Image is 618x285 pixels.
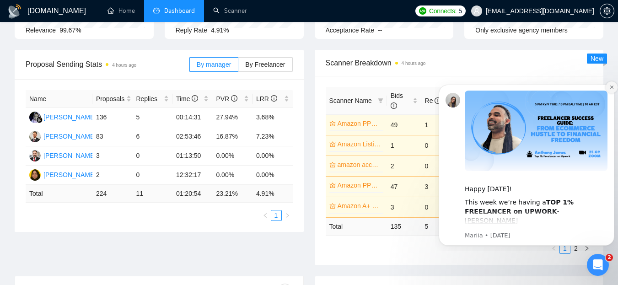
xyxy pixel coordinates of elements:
[96,94,124,104] span: Proposals
[172,166,213,185] td: 12:32:17
[419,7,426,15] img: upwork-logo.png
[387,156,421,176] td: 2
[263,213,268,218] span: left
[329,203,336,209] span: crown
[29,112,41,123] img: AA
[606,254,613,261] span: 2
[387,114,421,135] td: 49
[253,146,293,166] td: 0.00%
[29,151,96,159] a: AA[PERSON_NAME]
[387,197,421,217] td: 3
[282,210,293,221] li: Next Page
[326,57,593,69] span: Scanner Breakdown
[338,160,382,170] a: amazon account management - Rameen
[329,161,336,168] span: crown
[421,176,456,197] td: 3
[92,185,133,203] td: 224
[429,6,457,16] span: Connects:
[212,146,253,166] td: 0.00%
[391,102,397,109] span: info-circle
[378,98,383,103] span: filter
[212,127,253,146] td: 16.87%
[107,7,135,15] a: homeHome
[29,169,41,181] img: RA
[421,135,456,156] td: 0
[271,95,277,102] span: info-circle
[338,118,382,129] a: Amazon PPC - Rameen
[92,108,133,127] td: 136
[285,213,290,218] span: right
[26,59,189,70] span: Proposal Sending Stats
[253,166,293,185] td: 0.00%
[260,210,271,221] li: Previous Page
[92,146,133,166] td: 3
[26,90,92,108] th: Name
[29,113,96,120] a: AA[PERSON_NAME]
[43,170,96,180] div: [PERSON_NAME]
[338,139,382,149] a: Amazon Listing Expert - Rameen
[260,210,271,221] button: left
[29,132,96,140] a: OA[PERSON_NAME]
[329,182,336,188] span: crown
[29,171,96,178] a: RA[PERSON_NAME]
[421,156,456,176] td: 0
[329,120,336,127] span: crown
[245,61,285,68] span: By Freelancer
[132,127,172,146] td: 6
[253,185,293,203] td: 4.91 %
[132,90,172,108] th: Replies
[29,150,41,161] img: AA
[153,7,160,14] span: dashboard
[387,217,421,235] td: 135
[212,108,253,127] td: 27.94%
[253,127,293,146] td: 7.23%
[172,146,213,166] td: 01:13:50
[421,217,456,235] td: 5
[421,197,456,217] td: 0
[172,127,213,146] td: 02:53:46
[587,254,609,276] iframe: Intercom live chat
[253,108,293,127] td: 3.68%
[132,166,172,185] td: 0
[216,95,237,102] span: PVR
[212,185,253,203] td: 23.21 %
[329,97,372,104] span: Scanner Name
[7,4,22,19] img: logo
[176,95,198,102] span: Time
[29,131,41,142] img: OA
[425,97,441,104] span: Re
[26,185,92,203] td: Total
[36,117,43,123] img: gigradar-bm.png
[600,4,614,18] button: setting
[92,166,133,185] td: 2
[164,7,195,15] span: Dashboard
[591,55,603,62] span: New
[176,27,207,34] span: Reply Rate
[282,210,293,221] button: right
[256,95,277,102] span: LRR
[132,185,172,203] td: 11
[329,141,336,147] span: crown
[326,217,387,235] td: Total
[548,243,559,254] li: Previous Page
[132,146,172,166] td: 0
[387,135,421,156] td: 1
[112,63,136,68] time: 4 hours ago
[26,27,56,34] span: Relevance
[211,27,229,34] span: 4.91%
[43,112,96,122] div: [PERSON_NAME]
[338,201,382,211] a: Amazon A+ Content - Rameen
[192,95,198,102] span: info-circle
[473,8,480,14] span: user
[435,76,618,251] iframe: Intercom notifications message
[271,210,281,220] a: 1
[458,6,462,16] span: 5
[92,127,133,146] td: 83
[378,27,382,34] span: --
[172,185,213,203] td: 01:20:54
